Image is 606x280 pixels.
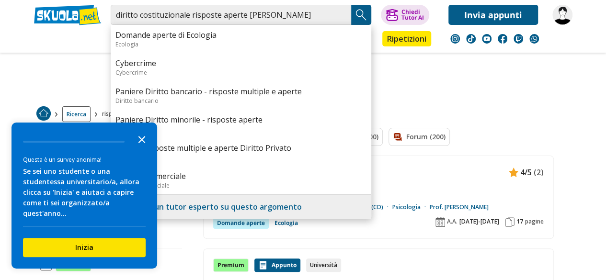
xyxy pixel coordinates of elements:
[382,31,431,46] a: Ripetizioni
[115,68,366,77] div: Cybercrime
[115,30,366,40] a: Domande aperte di Ecologia
[213,185,544,198] a: Domande aperte di Ecologia
[115,181,366,190] div: Diritto commerciale
[498,34,507,44] img: facebook
[306,258,341,272] div: Università
[254,258,300,272] div: Appunto
[11,123,157,269] div: Survey
[525,218,544,225] span: pagine
[466,34,476,44] img: tiktok
[482,34,492,44] img: youtube
[115,171,366,181] a: Diritto commerciale
[274,217,298,229] a: Ecologia
[213,258,249,272] div: Premium
[459,218,499,225] span: [DATE]-[DATE]
[516,218,523,225] span: 17
[23,155,146,164] div: Questa è un survey anonima!
[130,202,302,212] a: Trova un tutor esperto su questo argomento
[354,8,368,22] img: Cerca appunti, riassunti o versioni
[534,166,544,179] span: (2)
[392,203,430,211] a: Psicologia
[36,106,51,121] img: Home
[115,114,366,125] a: Paniere Diritto minorile - risposte aperte
[351,5,371,25] button: Search Button
[36,106,51,122] a: Home
[115,97,366,105] div: Diritto bancario
[514,34,523,44] img: twitch
[115,86,366,97] a: Paniere Diritto bancario - risposte multiple e aperte
[23,238,146,257] button: Inizia
[258,260,268,270] img: Appunti contenuto
[520,166,532,179] span: 4/5
[435,217,445,227] img: Anno accademico
[115,143,366,153] a: Paniere risposte multiple e aperte Diritto Privato
[448,5,538,25] a: Invia appunti
[505,217,515,227] img: Pagine
[389,128,450,146] a: Forum (200)
[509,168,518,177] img: Appunti contenuto
[115,153,366,161] div: Diritto privato
[447,218,457,225] span: A.A.
[401,9,423,21] div: Chiedi Tutor AI
[393,132,402,142] img: Forum filtro contenuto
[450,34,460,44] img: instagram
[62,106,91,122] a: Ricerca
[102,106,194,122] span: risposte aperte [PERSON_NAME]
[529,34,539,44] img: WhatsApp
[213,217,269,229] div: Domande aperte
[23,166,146,219] div: Se sei uno studente o una studentessa universitario/a, allora clicca su 'Inizia' e aiutaci a capi...
[381,5,429,25] button: ChiediTutor AI
[115,58,366,68] a: Cybercrime
[132,129,151,148] button: Close the survey
[111,5,351,25] input: Cerca appunti, riassunti o versioni
[552,5,572,25] img: Pwalter
[108,31,151,48] a: Appunti
[115,40,366,48] div: Ecologia
[430,203,489,211] a: Prof. [PERSON_NAME]
[115,125,366,133] div: Diritto minorile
